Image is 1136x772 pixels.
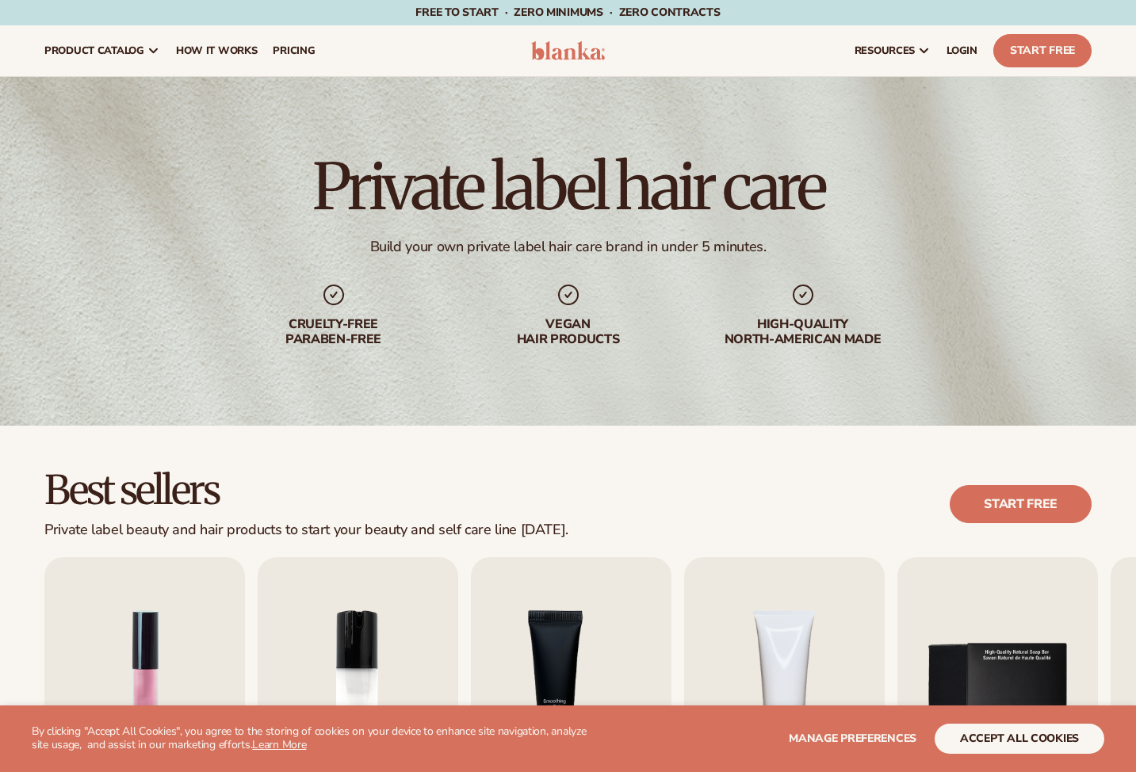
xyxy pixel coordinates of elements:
[789,731,916,746] span: Manage preferences
[312,155,824,219] h1: Private label hair care
[702,317,905,347] div: High-quality North-american made
[415,5,720,20] span: Free to start · ZERO minimums · ZERO contracts
[252,737,306,752] a: Learn More
[935,724,1104,754] button: accept all cookies
[44,44,144,57] span: product catalog
[370,238,767,256] div: Build your own private label hair care brand in under 5 minutes.
[273,44,315,57] span: pricing
[265,25,323,76] a: pricing
[531,41,606,60] img: logo
[950,485,1092,523] a: Start free
[789,724,916,754] button: Manage preferences
[939,25,985,76] a: LOGIN
[232,317,435,347] div: cruelty-free paraben-free
[44,470,568,512] h2: Best sellers
[467,317,670,347] div: Vegan hair products
[168,25,266,76] a: How It Works
[44,522,568,539] div: Private label beauty and hair products to start your beauty and self care line [DATE].
[36,25,168,76] a: product catalog
[993,34,1092,67] a: Start Free
[947,44,977,57] span: LOGIN
[176,44,258,57] span: How It Works
[32,725,591,752] p: By clicking "Accept All Cookies", you agree to the storing of cookies on your device to enhance s...
[847,25,939,76] a: resources
[855,44,915,57] span: resources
